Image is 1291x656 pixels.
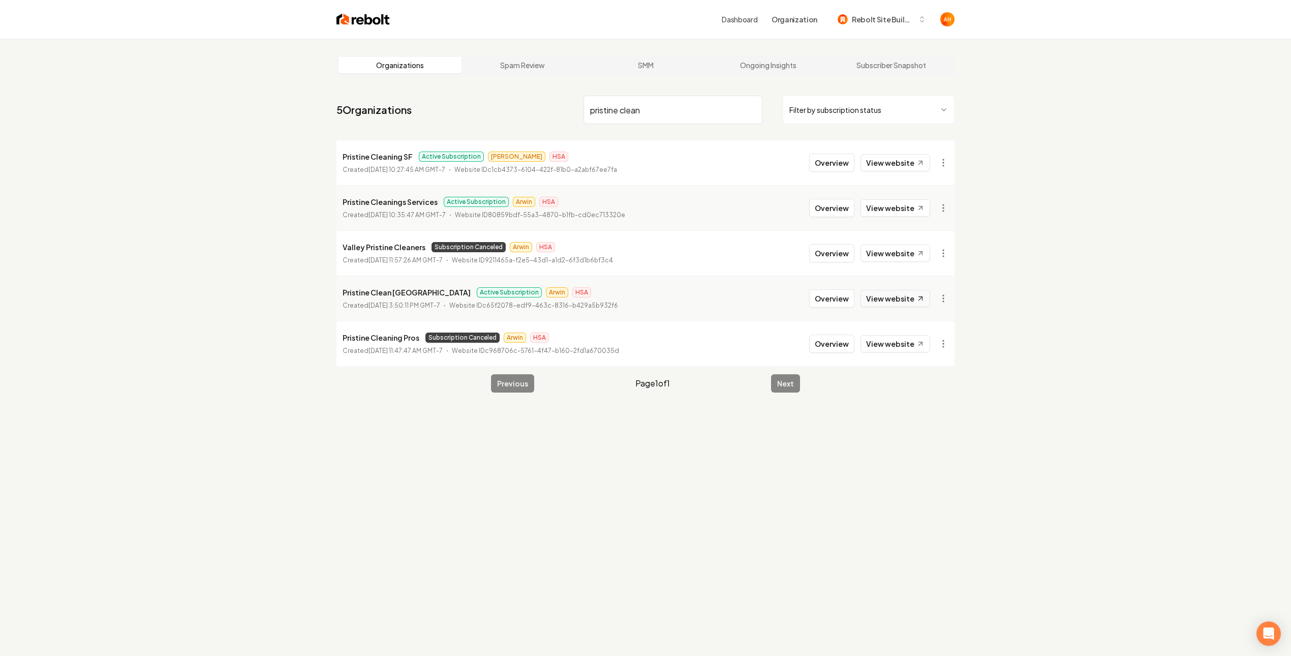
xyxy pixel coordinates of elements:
a: View website [860,290,930,307]
img: Rebolt Site Builder [838,14,848,24]
span: Active Subscription [477,287,542,297]
span: Arwin [510,242,532,252]
p: Created [343,165,445,175]
img: Anthony Hurgoi [940,12,955,26]
time: [DATE] 11:57:26 AM GMT-7 [368,256,443,264]
span: Subscription Canceled [425,333,500,343]
a: 5Organizations [336,103,412,117]
span: [PERSON_NAME] [488,152,545,162]
span: Arwin [513,197,535,207]
a: SMM [584,57,707,73]
button: Overview [809,244,854,262]
p: Pristine Cleaning Pros [343,332,419,344]
a: View website [860,245,930,262]
p: Created [343,255,443,265]
span: Rebolt Site Builder [852,14,914,25]
span: Page 1 of 1 [635,377,670,390]
span: Arwin [504,333,526,343]
span: HSA [530,333,549,343]
p: Website ID 9211465a-f2e5-43d1-a1d2-6f3d1b6bf3c4 [452,255,613,265]
time: [DATE] 3:50:11 PM GMT-7 [368,302,440,309]
a: View website [860,199,930,217]
a: View website [860,335,930,352]
p: Pristine Clean [GEOGRAPHIC_DATA] [343,286,471,299]
button: Open user button [940,12,955,26]
input: Search by name or ID [583,96,762,124]
img: Rebolt Logo [336,12,390,26]
time: [DATE] 10:35:47 AM GMT-7 [368,211,446,219]
p: Created [343,346,443,356]
span: Arwin [546,287,568,297]
a: Ongoing Insights [707,57,830,73]
button: Overview [809,289,854,308]
a: Spam Review [462,57,585,73]
p: Pristine Cleaning SF [343,151,413,163]
a: Subscriber Snapshot [829,57,952,73]
button: Organization [765,10,823,28]
button: Overview [809,199,854,217]
p: Website ID 80859bdf-55a3-4870-b1fb-cd0ec713320e [455,210,625,220]
p: Created [343,210,446,220]
span: Subscription Canceled [432,242,506,252]
button: Overview [809,154,854,172]
div: Open Intercom Messenger [1256,621,1281,646]
p: Website ID c65f2078-edf9-463c-8316-b429a5b932f6 [449,301,618,311]
button: Overview [809,335,854,353]
span: HSA [572,287,591,297]
time: [DATE] 11:47:47 AM GMT-7 [368,347,443,354]
a: View website [860,154,930,171]
a: Dashboard [722,14,757,24]
span: HSA [549,152,568,162]
p: Created [343,301,440,311]
p: Website ID c968706c-5761-4f47-b160-2fd1a670035d [452,346,619,356]
p: Valley Pristine Cleaners [343,241,425,253]
span: Active Subscription [419,152,484,162]
a: Organizations [339,57,462,73]
span: Active Subscription [444,197,509,207]
span: HSA [539,197,558,207]
span: HSA [536,242,555,252]
p: Website ID c1cb4373-6104-422f-81b0-a2abf67ee7fa [454,165,617,175]
time: [DATE] 10:27:45 AM GMT-7 [368,166,445,173]
p: Pristine Cleanings Services [343,196,438,208]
